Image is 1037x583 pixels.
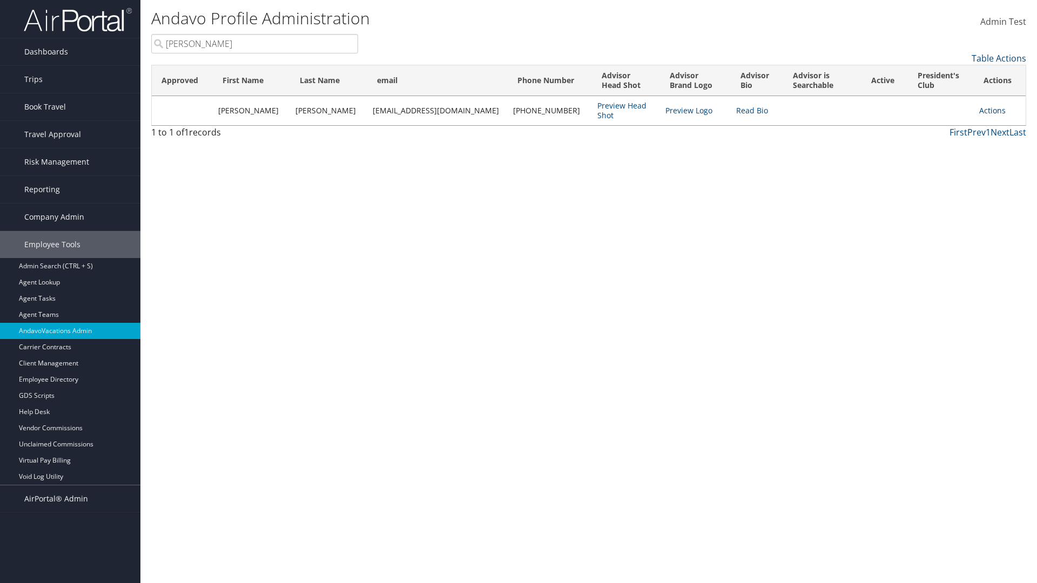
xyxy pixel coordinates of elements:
[508,96,592,125] td: [PHONE_NUMBER]
[367,96,507,125] td: [EMAIL_ADDRESS][DOMAIN_NAME]
[508,65,592,96] th: Phone Number: activate to sort column ascending
[290,96,367,125] td: [PERSON_NAME]
[24,485,88,512] span: AirPortal® Admin
[213,96,290,125] td: [PERSON_NAME]
[24,148,89,175] span: Risk Management
[972,52,1026,64] a: Table Actions
[290,65,367,96] th: Last Name: activate to sort column ascending
[151,7,735,30] h1: Andavo Profile Administration
[861,65,908,96] th: Active: activate to sort column ascending
[986,126,991,138] a: 1
[151,126,358,144] div: 1 to 1 of records
[24,7,132,32] img: airportal-logo.png
[974,65,1026,96] th: Actions
[151,34,358,53] input: Search
[1009,126,1026,138] a: Last
[980,5,1026,39] a: Admin Test
[152,65,213,96] th: Approved: activate to sort column ascending
[367,65,507,96] th: email: activate to sort column ascending
[592,65,660,96] th: Advisor Head Shot: activate to sort column ascending
[980,16,1026,28] span: Admin Test
[731,65,783,96] th: Advisor Bio: activate to sort column ascending
[665,105,712,116] a: Preview Logo
[24,93,66,120] span: Book Travel
[24,121,81,148] span: Travel Approval
[967,126,986,138] a: Prev
[24,66,43,93] span: Trips
[24,176,60,203] span: Reporting
[783,65,861,96] th: Advisor is Searchable: activate to sort column ascending
[979,105,1006,116] a: Actions
[908,65,974,96] th: President's Club: activate to sort column ascending
[597,100,647,120] a: Preview Head Shot
[24,204,84,231] span: Company Admin
[24,231,80,258] span: Employee Tools
[660,65,731,96] th: Advisor Brand Logo: activate to sort column ascending
[991,126,1009,138] a: Next
[736,105,768,116] a: Read Bio
[213,65,290,96] th: First Name: activate to sort column ascending
[184,126,189,138] span: 1
[24,38,68,65] span: Dashboards
[950,126,967,138] a: First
